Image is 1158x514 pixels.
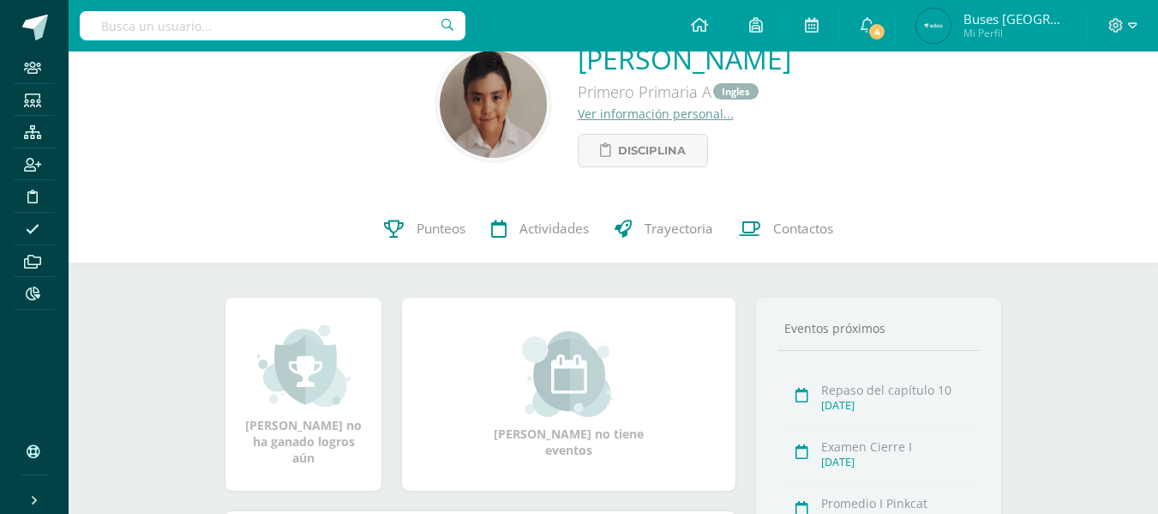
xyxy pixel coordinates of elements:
[821,438,975,455] div: Examen Cierre I
[726,195,846,263] a: Contactos
[773,221,833,239] span: Contactos
[963,26,1066,40] span: Mi Perfil
[821,495,975,511] div: Promedio I Pinkcat
[257,323,351,408] img: achievement_small.png
[618,135,686,166] span: Disciplina
[578,40,791,77] a: [PERSON_NAME]
[578,134,708,167] a: Disciplina
[243,323,364,466] div: [PERSON_NAME] no ha ganado logros aún
[713,83,759,100] a: Ingles
[821,455,975,469] div: [DATE]
[478,195,602,263] a: Actividades
[821,382,975,398] div: Repaso del capítulo 10
[645,221,713,239] span: Trayectoria
[821,398,975,413] div: [DATE]
[417,221,465,239] span: Punteos
[519,221,589,239] span: Actividades
[963,10,1066,27] span: Buses [GEOGRAPHIC_DATA]
[483,331,655,458] div: [PERSON_NAME] no tiene eventos
[578,77,791,106] div: Primero Primaria A
[602,195,726,263] a: Trayectoria
[867,22,886,41] span: 4
[371,195,478,263] a: Punteos
[916,9,951,43] img: fc6c33b0aa045aa3213aba2fdb094e39.png
[522,331,615,417] img: event_small.png
[578,106,734,122] a: Ver información personal...
[777,320,980,336] div: Eventos próximos
[440,51,547,158] img: 6cc07c459853f90cf5cc2ed9fb49c03b.png
[80,11,465,40] input: Busca un usuario...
